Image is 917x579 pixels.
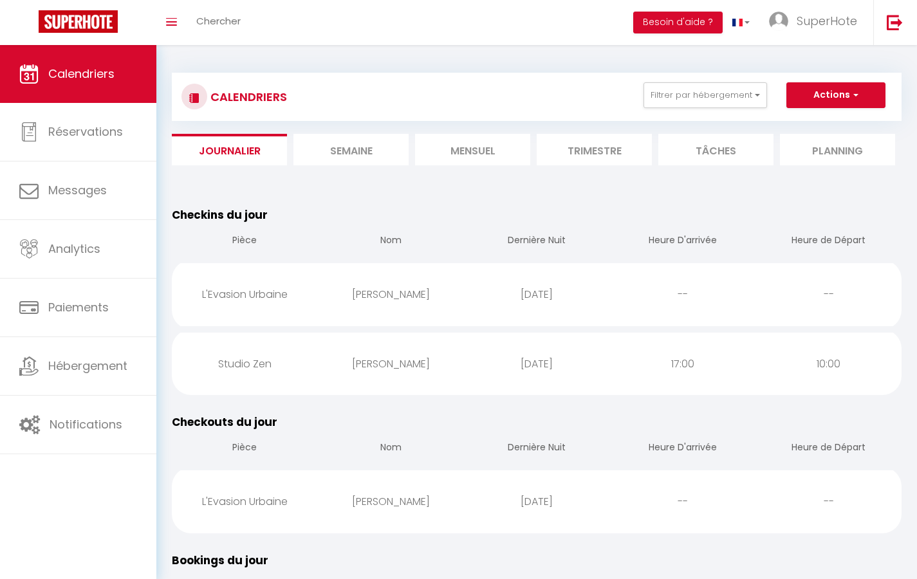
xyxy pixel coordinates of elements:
[48,358,127,374] span: Hébergement
[755,343,902,385] div: 10:00
[48,241,100,257] span: Analytics
[39,10,118,33] img: Super Booking
[318,223,464,260] th: Nom
[786,82,885,108] button: Actions
[609,273,755,315] div: --
[207,82,287,111] h3: CALENDRIERS
[644,82,767,108] button: Filtrer par hébergement
[464,430,610,467] th: Dernière Nuit
[48,182,107,198] span: Messages
[172,134,287,165] li: Journalier
[172,343,318,385] div: Studio Zen
[769,12,788,31] img: ...
[318,430,464,467] th: Nom
[755,273,902,315] div: --
[887,14,903,30] img: logout
[797,13,857,29] span: SuperHote
[633,12,723,33] button: Besoin d'aide ?
[780,134,895,165] li: Planning
[755,223,902,260] th: Heure de Départ
[48,299,109,315] span: Paiements
[415,134,530,165] li: Mensuel
[464,273,610,315] div: [DATE]
[172,430,318,467] th: Pièce
[609,343,755,385] div: 17:00
[172,414,277,430] span: Checkouts du jour
[609,223,755,260] th: Heure D'arrivée
[48,124,123,140] span: Réservations
[318,273,464,315] div: [PERSON_NAME]
[609,481,755,522] div: --
[609,430,755,467] th: Heure D'arrivée
[537,134,652,165] li: Trimestre
[48,66,115,82] span: Calendriers
[172,481,318,522] div: L'Evasion Urbaine
[172,553,268,568] span: Bookings du jour
[10,5,49,44] button: Ouvrir le widget de chat LiveChat
[755,430,902,467] th: Heure de Départ
[172,273,318,315] div: L'Evasion Urbaine
[50,416,122,432] span: Notifications
[464,223,610,260] th: Dernière Nuit
[318,343,464,385] div: [PERSON_NAME]
[658,134,773,165] li: Tâches
[755,481,902,522] div: --
[464,481,610,522] div: [DATE]
[196,14,241,28] span: Chercher
[172,223,318,260] th: Pièce
[172,207,268,223] span: Checkins du jour
[318,481,464,522] div: [PERSON_NAME]
[464,343,610,385] div: [DATE]
[293,134,409,165] li: Semaine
